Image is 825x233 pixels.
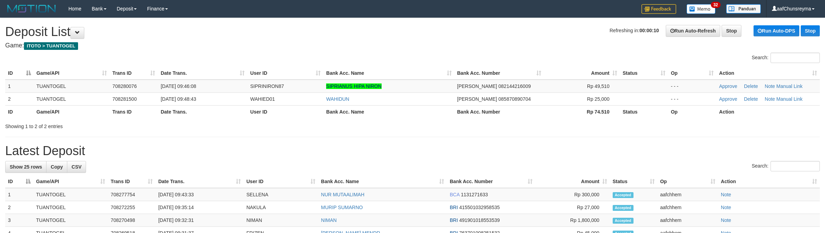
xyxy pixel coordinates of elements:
td: Rp 300,000 [535,188,610,201]
input: Search: [771,161,820,171]
img: Button%20Memo.svg [687,4,716,14]
h4: Game: [5,42,820,49]
span: Accepted [613,205,633,211]
th: Rp 74.510 [544,105,620,118]
td: Rp 27,000 [535,201,610,214]
th: Bank Acc. Number: activate to sort column ascending [447,175,535,188]
span: WAHIED01 [250,96,275,102]
span: Show 25 rows [10,164,42,170]
span: Copy 415501032958535 to clipboard [459,205,500,210]
td: aafchhem [657,188,718,201]
span: Copy [51,164,63,170]
a: MURIP SUMARNO [321,205,363,210]
th: Bank Acc. Number: activate to sort column ascending [454,67,544,80]
th: User ID: activate to sort column ascending [244,175,318,188]
td: - - - [668,92,716,105]
a: Delete [744,83,758,89]
th: Amount: activate to sort column ascending [535,175,610,188]
a: NUR MUTAALIMAH [321,192,364,197]
td: TUANTOGEL [33,188,108,201]
th: Action [716,105,820,118]
a: Note [765,96,775,102]
td: TUANTOGEL [33,201,108,214]
a: SIPRIANUS HIPA NIRON [326,83,381,89]
a: Stop [801,25,820,36]
span: 708280076 [112,83,137,89]
th: Bank Acc. Name: activate to sort column ascending [323,67,454,80]
span: Copy 1131271633 to clipboard [461,192,488,197]
span: 708281500 [112,96,137,102]
th: Bank Acc. Name [323,105,454,118]
span: Accepted [613,218,633,224]
a: Manual Link [776,83,803,89]
a: Delete [744,96,758,102]
td: 3 [5,214,33,227]
th: ID [5,105,34,118]
a: Manual Link [776,96,803,102]
th: Date Trans.: activate to sort column ascending [155,175,244,188]
input: Search: [771,53,820,63]
td: 1 [5,80,34,93]
label: Search: [752,53,820,63]
th: Status [620,105,668,118]
td: TUANTOGEL [34,92,110,105]
th: User ID: activate to sort column ascending [247,67,323,80]
span: [PERSON_NAME] [457,83,497,89]
span: Refreshing in: [610,28,659,33]
td: - - - [668,80,716,93]
th: Status: activate to sort column ascending [620,67,668,80]
th: Bank Acc. Name: activate to sort column ascending [318,175,447,188]
span: [DATE] 09:46:08 [161,83,196,89]
td: NAKULA [244,201,318,214]
td: 708277754 [108,188,155,201]
td: 2 [5,92,34,105]
div: Showing 1 to 2 of 2 entries [5,120,339,130]
td: SELLENA [244,188,318,201]
img: panduan.png [726,4,761,14]
span: Rp 49,510 [587,83,610,89]
td: aafchhem [657,214,718,227]
th: Op: activate to sort column ascending [657,175,718,188]
a: Note [721,205,731,210]
th: User ID [247,105,323,118]
span: SIPRINIRON87 [250,83,284,89]
th: Action: activate to sort column ascending [718,175,820,188]
td: aafchhem [657,201,718,214]
span: CSV [71,164,82,170]
a: Note [721,217,731,223]
span: 32 [711,2,720,8]
td: [DATE] 09:32:31 [155,214,244,227]
label: Search: [752,161,820,171]
a: Approve [719,83,737,89]
th: Trans ID: activate to sort column ascending [108,175,155,188]
td: TUANTOGEL [34,80,110,93]
td: 2 [5,201,33,214]
td: 708270498 [108,214,155,227]
span: [PERSON_NAME] [457,96,497,102]
td: Rp 1,800,000 [535,214,610,227]
th: Trans ID [110,105,158,118]
span: Accepted [613,192,633,198]
th: Op [668,105,716,118]
span: Rp 25,000 [587,96,610,102]
td: 708272255 [108,201,155,214]
th: ID: activate to sort column descending [5,67,34,80]
th: Game/API [34,105,110,118]
a: Note [721,192,731,197]
td: TUANTOGEL [33,214,108,227]
th: Trans ID: activate to sort column ascending [110,67,158,80]
h1: Latest Deposit [5,144,820,158]
td: [DATE] 09:35:14 [155,201,244,214]
a: Copy [46,161,67,173]
a: Run Auto-DPS [754,25,799,36]
strong: 00:00:10 [639,28,659,33]
span: ITOTO > TUANTOGEL [24,42,78,50]
td: NIMAN [244,214,318,227]
th: Date Trans. [158,105,247,118]
td: 1 [5,188,33,201]
th: Game/API: activate to sort column ascending [33,175,108,188]
span: [DATE] 09:48:43 [161,96,196,102]
a: Show 25 rows [5,161,46,173]
a: Note [765,83,775,89]
span: BCA [450,192,459,197]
